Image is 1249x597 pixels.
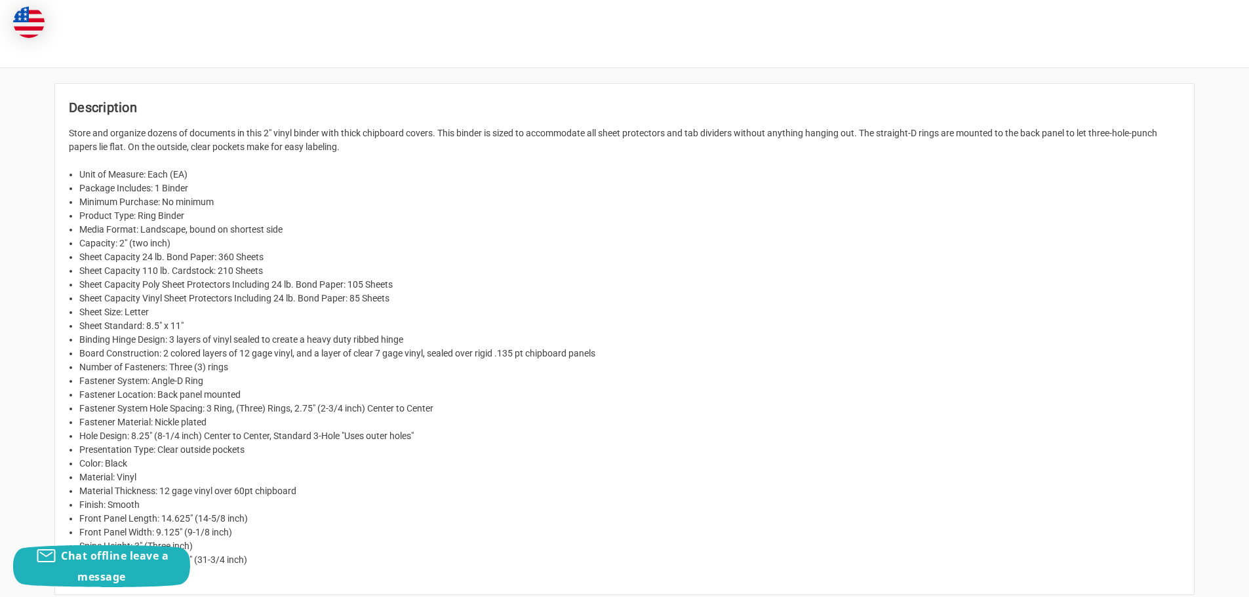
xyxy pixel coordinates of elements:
li: Fastener System: Angle-D Ring [79,374,1180,388]
li: Material: Vinyl [79,471,1180,484]
li: Finish: Smooth [79,498,1180,512]
li: Sheet Capacity 24 lb. Bond Paper: 360 Sheets [79,250,1180,264]
li: Board Construction: 2 colored layers of 12 gage vinyl, and a layer of clear 7 gage vinyl, sealed ... [79,347,1180,360]
li: Sheet Size: Letter [79,305,1180,319]
li: Capacity: 2" (two inch) [79,237,1180,250]
li: Number of Fasteners: Three (3) rings [79,360,1180,374]
h2: Description [69,98,1180,117]
li: Unit of Measure: Each (EA) [79,168,1180,182]
li: Fastener System Hole Spacing: 3 Ring, (Three) Rings, 2.75" (2-3/4 inch) Center to Center [79,402,1180,415]
li: Overall Length Open: 31.75" (31-3/4 inch) [79,553,1180,567]
button: Chat offline leave a message [13,545,190,587]
li: Binding Hinge Design: 3 layers of vinyl sealed to create a heavy duty ribbed hinge [79,333,1180,347]
li: Sheet Capacity 110 lb. Cardstock: 210 Sheets [79,264,1180,278]
li: Color: Black [79,457,1180,471]
li: Hole Design: 8.25" (8-1/4 inch) Center to Center, Standard 3-Hole "Uses outer holes" [79,429,1180,443]
li: Presentation Type: Clear outside pockets [79,443,1180,457]
li: Material Thickness: 12 gage vinyl over 60pt chipboard [79,484,1180,498]
li: Front Panel Width: 9.125" (9-1/8 inch) [79,526,1180,539]
li: Front Panel Length: 14.625" (14-5/8 inch) [79,512,1180,526]
li: Sheet Capacity Poly Sheet Protectors Including 24 lb. Bond Paper: 105 Sheets [79,278,1180,292]
li: Media Format: Landscape, bound on shortest side [79,223,1180,237]
li: Fastener Material: Nickle plated [79,415,1180,429]
li: Product Type: Ring Binder [79,209,1180,223]
li: Minimum Purchase: No minimum [79,195,1180,209]
li: Fastener Location: Back panel mounted [79,388,1180,402]
span: Chat offline leave a message [61,549,169,584]
img: duty and tax information for United States [13,7,45,38]
li: Sheet Capacity Vinyl Sheet Protectors Including 24 lb. Bond Paper: 85 Sheets [79,292,1180,305]
li: Sheet Standard: 8.5" x 11" [79,319,1180,333]
li: Spine Height: 3" (Three inch) [79,539,1180,553]
li: Package Includes: 1 Binder [79,182,1180,195]
p: Store and organize dozens of documents in this 2" vinyl binder with thick chipboard covers. This ... [69,126,1180,154]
